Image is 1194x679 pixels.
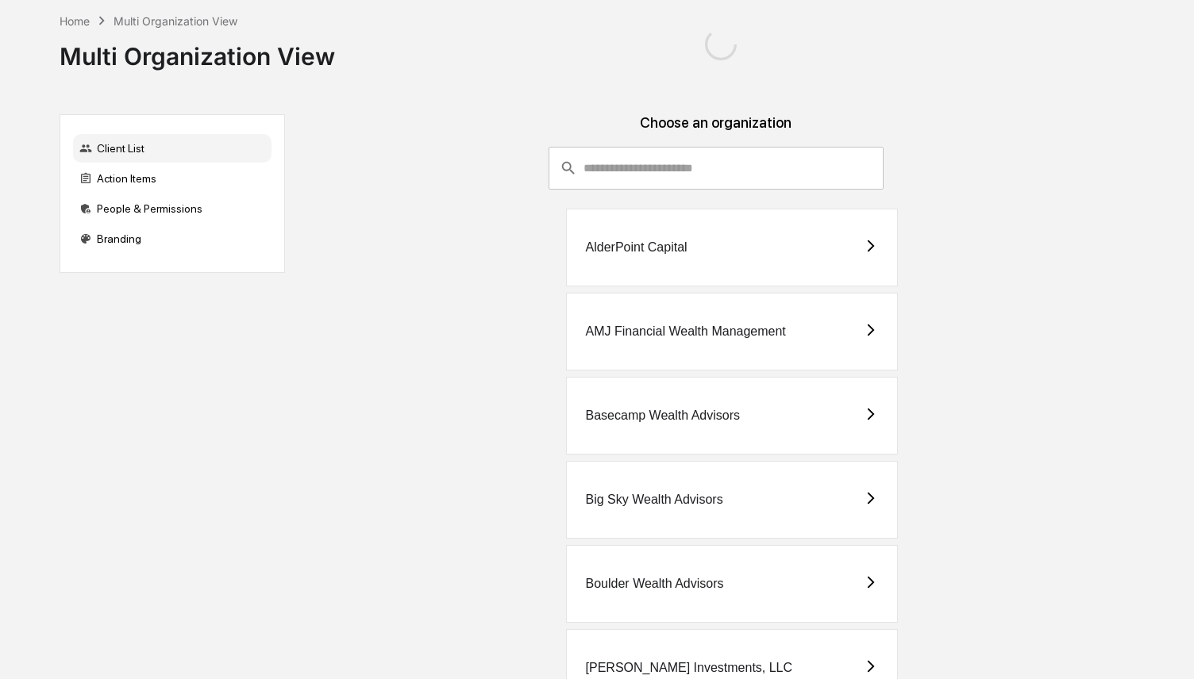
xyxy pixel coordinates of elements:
[73,134,272,163] div: Client List
[586,409,740,423] div: Basecamp Wealth Advisors
[298,114,1134,147] div: Choose an organization
[60,14,90,28] div: Home
[73,194,272,223] div: People & Permissions
[586,661,793,675] div: [PERSON_NAME] Investments, LLC
[586,240,688,255] div: AlderPoint Capital
[586,324,786,339] div: AMJ Financial Wealth Management
[586,493,723,507] div: Big Sky Wealth Advisors
[549,147,883,190] div: consultant-dashboard__filter-organizations-search-bar
[586,577,724,591] div: Boulder Wealth Advisors
[114,14,237,28] div: Multi Organization View
[73,224,272,253] div: Branding
[73,164,272,193] div: Action Items
[60,29,335,71] div: Multi Organization View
